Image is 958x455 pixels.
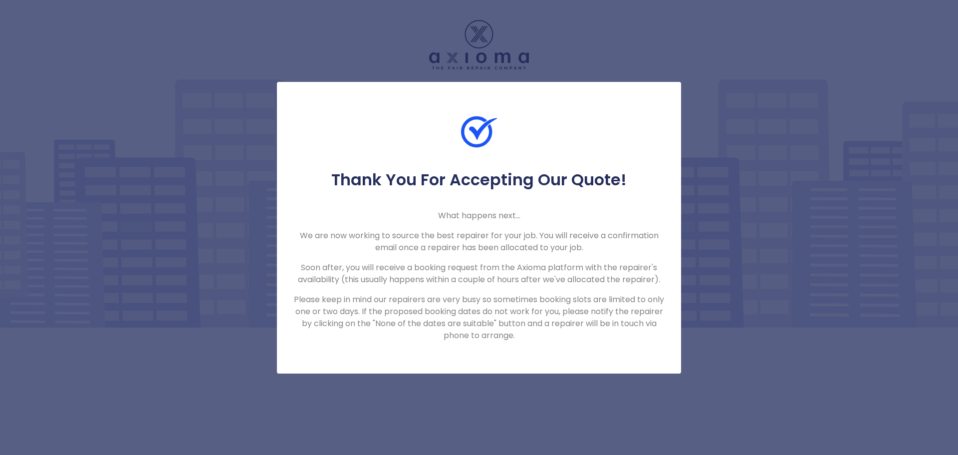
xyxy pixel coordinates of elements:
img: Check [461,114,497,150]
h5: Thank You For Accepting Our Quote! [293,170,665,190]
p: What happens next... [293,210,665,222]
p: Please keep in mind our repairers are very busy so sometimes booking slots are limited to only on... [293,294,665,342]
p: We are now working to source the best repairer for your job. You will receive a confirmation emai... [293,230,665,254]
p: Soon after, you will receive a booking request from the Axioma platform with the repairer's avail... [293,262,665,286]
